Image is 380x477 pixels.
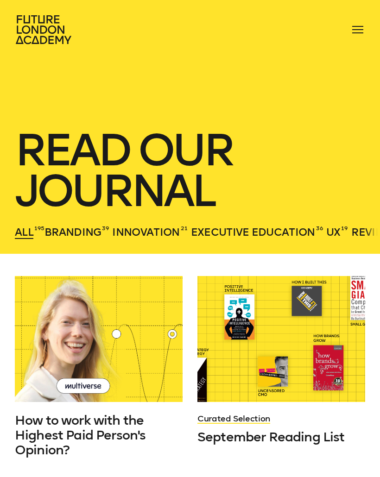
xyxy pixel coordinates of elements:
span: Executive Education [191,226,315,238]
a: How to work with the Highest Paid Person's Opinion? [15,413,183,458]
span: Innovation [112,226,179,238]
span: How to work with the Highest Paid Person's Opinion? [15,413,146,458]
span: Branding [44,226,101,238]
a: September Reading List [197,430,365,445]
sup: 39 [102,225,109,232]
span: UX [326,226,341,238]
sup: 21 [181,225,188,232]
sup: 195 [34,225,44,232]
sup: 36 [316,225,323,232]
h1: Read our journal [15,130,365,211]
a: Curated Selection [197,414,270,424]
span: September Reading List [197,429,345,445]
sup: 19 [341,225,348,232]
span: All [15,226,33,238]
